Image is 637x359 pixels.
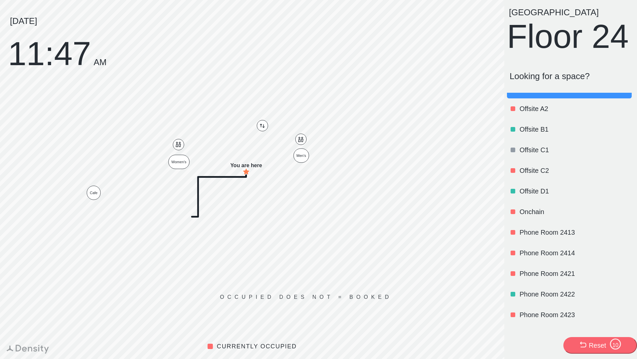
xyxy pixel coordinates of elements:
[510,71,632,81] p: Looking for a space?
[520,269,630,278] p: Phone Room 2421
[520,104,630,113] p: Offsite A2
[609,342,621,348] div: 10
[520,186,630,196] p: Offsite D1
[520,248,630,258] p: Phone Room 2414
[563,337,637,354] button: Reset10
[520,145,630,155] p: Offsite C1
[520,166,630,175] p: Offsite C2
[520,228,630,237] p: Phone Room 2413
[520,310,630,319] p: Phone Room 2423
[589,341,606,350] div: Reset
[520,207,630,216] p: Onchain
[520,290,630,299] p: Phone Room 2422
[520,125,630,134] p: Offsite B1
[520,331,630,340] p: Phone Room 2424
